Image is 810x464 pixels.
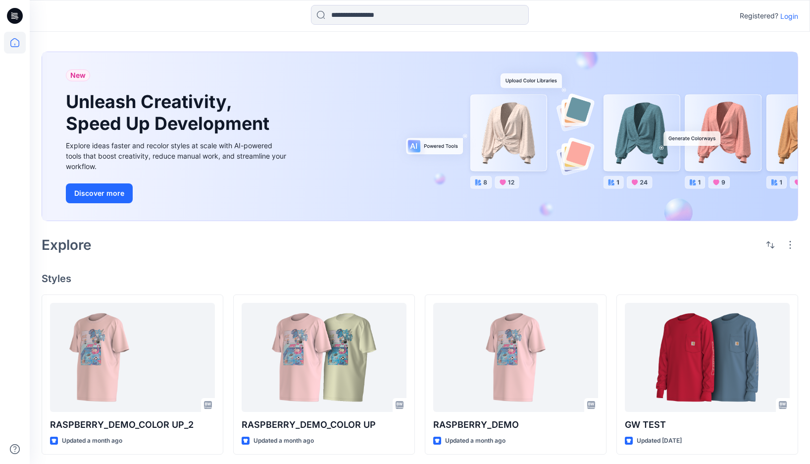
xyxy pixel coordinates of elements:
p: Login [780,11,798,21]
p: Updated a month ago [445,436,506,446]
span: New [70,69,86,81]
p: Updated [DATE] [637,436,682,446]
p: Updated a month ago [62,436,122,446]
h1: Unleash Creativity, Speed Up Development [66,91,274,134]
p: RASPBERRY_DEMO_COLOR UP_2 [50,418,215,432]
p: RASPBERRY_DEMO_COLOR UP [242,418,406,432]
p: RASPBERRY_DEMO [433,418,598,432]
h2: Explore [42,237,92,253]
a: GW TEST [625,303,790,412]
div: Explore ideas faster and recolor styles at scale with AI-powered tools that boost creativity, red... [66,140,289,172]
p: Updated a month ago [253,436,314,446]
p: Registered? [740,10,778,22]
a: RASPBERRY_DEMO [433,303,598,412]
a: RASPBERRY_DEMO_COLOR UP [242,303,406,412]
button: Discover more [66,183,133,203]
a: Discover more [66,183,289,203]
a: RASPBERRY_DEMO_COLOR UP_2 [50,303,215,412]
h4: Styles [42,273,798,285]
p: GW TEST [625,418,790,432]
